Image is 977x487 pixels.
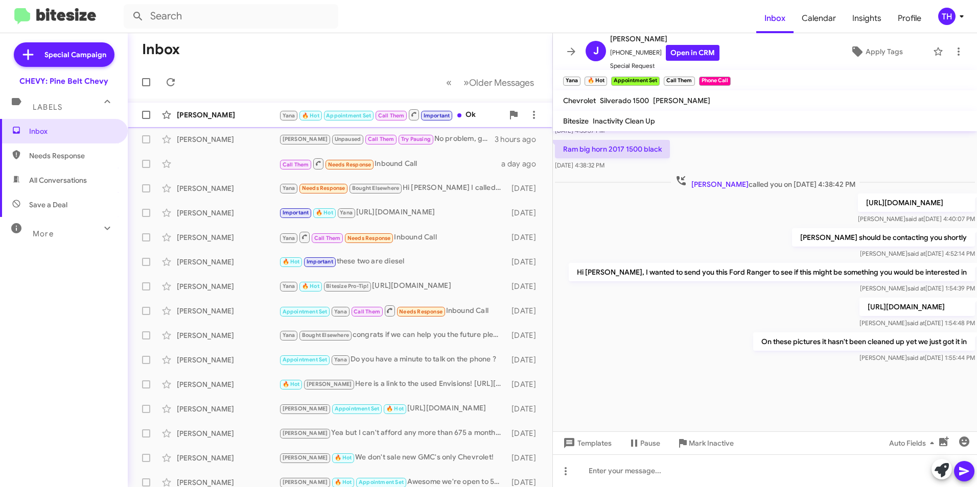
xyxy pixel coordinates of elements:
p: Hi [PERSON_NAME], I wanted to send you this Ford Ranger to see if this might be something you wou... [569,263,975,281]
span: Appointment Set [283,308,328,315]
span: » [463,76,469,89]
span: [PERSON_NAME] [DATE] 1:54:39 PM [860,284,975,292]
div: a day ago [501,159,544,169]
span: All Conversations [29,175,87,185]
span: said at [908,250,925,257]
div: [PERSON_NAME] [177,379,279,389]
span: Calendar [794,4,844,33]
div: Inbound Call [279,231,507,243]
span: Unpaused [335,136,361,142]
span: Chevrolet [563,96,596,105]
span: [PERSON_NAME] [283,136,328,142]
span: Older Messages [469,77,534,88]
span: Yana [283,112,295,119]
div: [URL][DOMAIN_NAME] [279,280,507,292]
span: « [446,76,452,89]
span: Yana [283,283,295,289]
span: [PERSON_NAME] [283,430,328,436]
span: Yana [334,308,347,315]
span: Needs Response [347,235,391,241]
div: No problem, get better soon! [279,133,495,145]
p: [URL][DOMAIN_NAME] [858,193,975,212]
small: Phone Call [699,77,731,86]
small: 🔥 Hot [585,77,607,86]
div: [PERSON_NAME] [177,134,279,144]
a: Insights [844,4,890,33]
a: Profile [890,4,929,33]
span: Inactivity Clean Up [593,116,655,126]
span: Mark Inactive [689,434,734,452]
span: Bitesize [563,116,589,126]
div: [PERSON_NAME] [177,257,279,267]
div: [DATE] [507,232,544,242]
div: Inbound Call [279,304,507,317]
span: [PERSON_NAME] [DATE] 1:54:48 PM [859,319,975,327]
small: Call Them [664,77,694,86]
small: Yana [563,77,580,86]
div: [PERSON_NAME] [177,330,279,340]
div: [DATE] [507,428,544,439]
button: Apply Tags [824,42,928,61]
div: Here is a link to the used Envisions! [URL][DOMAIN_NAME] [279,378,507,390]
span: Bitesize Pro-Tip! [326,283,368,289]
span: [PERSON_NAME] [DATE] 4:52:14 PM [860,250,975,257]
span: Call Them [283,161,309,168]
a: Inbox [756,4,794,33]
button: Templates [553,434,620,452]
div: [DATE] [507,379,544,389]
div: [PERSON_NAME] [177,428,279,439]
nav: Page navigation example [440,72,540,93]
span: said at [907,354,925,361]
div: [PERSON_NAME] [177,453,279,463]
div: Ok [279,108,503,121]
span: Yana [283,235,295,241]
span: Yana [340,209,353,216]
div: 3 hours ago [495,134,544,144]
span: [PERSON_NAME] [DATE] 1:55:44 PM [859,354,975,361]
span: Call Them [378,112,405,119]
span: Call Them [368,136,394,142]
span: Pause [640,434,660,452]
button: Mark Inactive [668,434,742,452]
p: [PERSON_NAME] should be contacting you shortly [792,228,975,247]
span: Needs Response [399,308,443,315]
small: Appointment Set [611,77,660,86]
span: Appointment Set [359,479,404,485]
h1: Inbox [142,41,180,58]
div: congrats if we can help you the future please let me know [279,329,507,341]
span: Appointment Set [326,112,371,119]
span: 🔥 Hot [335,454,352,461]
span: Inbox [29,126,116,136]
span: Save a Deal [29,200,67,210]
button: Previous [440,72,458,93]
span: Try Pausing [401,136,431,142]
span: 🔥 Hot [302,283,319,289]
span: 🔥 Hot [283,258,300,265]
span: Special Campaign [44,50,106,60]
div: [DATE] [507,208,544,218]
div: Inbound Call [279,157,501,170]
p: On these pictures it hasn't been cleaned up yet we just got it in [753,332,975,351]
button: Pause [620,434,668,452]
div: these two are diesel [279,256,507,267]
span: Needs Response [29,151,116,161]
span: [PERSON_NAME] [653,96,710,105]
span: 🔥 Hot [386,405,404,412]
span: 🔥 Hot [335,479,352,485]
span: Appointment Set [283,356,328,363]
span: Apply Tags [866,42,903,61]
a: Special Campaign [14,42,114,67]
div: Hi [PERSON_NAME] I called this morning. Sorry my wife is 70 and didn't want to make the drive dow... [279,182,507,194]
span: 🔥 Hot [316,209,333,216]
div: [DATE] [507,330,544,340]
div: Yea but I can't afford any more than 675 a month and I don't have money to put down. Can barely a... [279,427,507,439]
span: said at [905,215,923,223]
div: [DATE] [507,355,544,365]
span: Auto Fields [889,434,938,452]
span: Important [307,258,333,265]
span: said at [907,319,925,327]
span: Bought Elsewhere [302,332,349,338]
div: [PERSON_NAME] [177,183,279,193]
div: CHEVY: Pine Belt Chevy [19,76,108,86]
